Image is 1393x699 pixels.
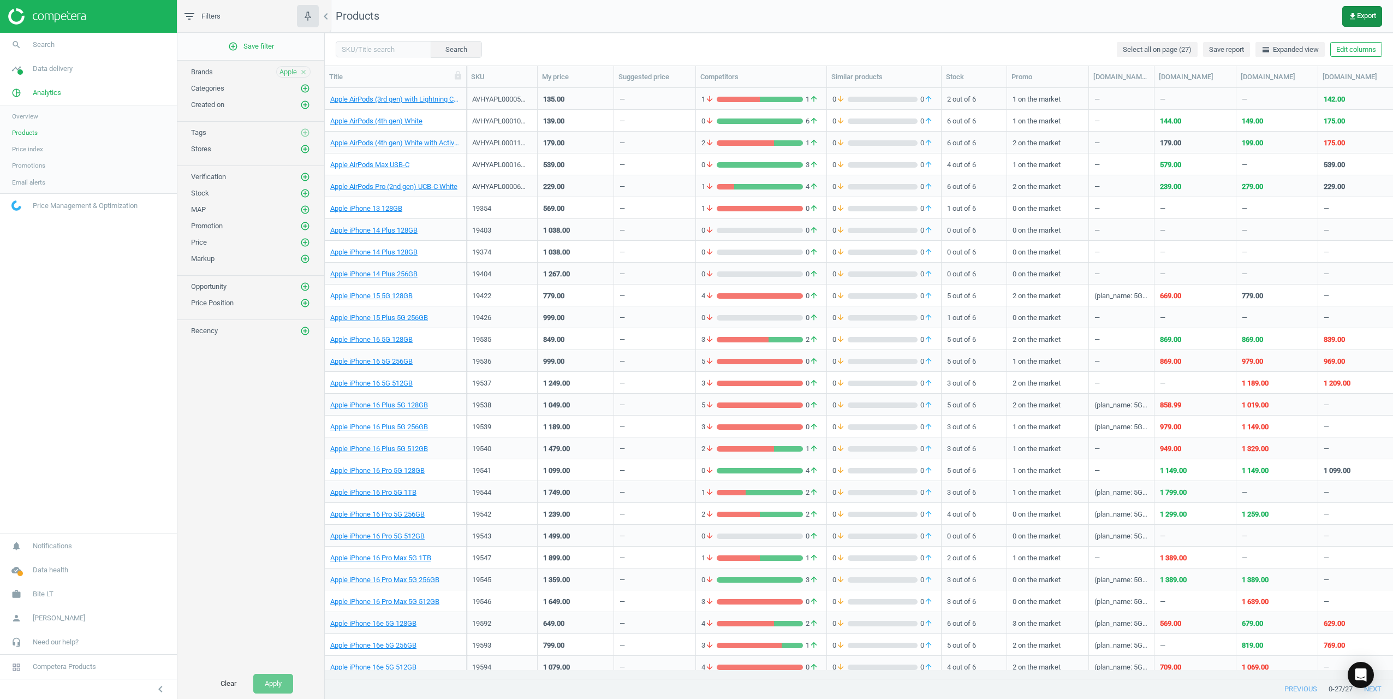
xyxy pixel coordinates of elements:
div: 6 out of 6 [947,176,1001,196]
i: pie_chart_outlined [6,82,27,103]
i: close [300,68,307,76]
span: 0 [918,160,936,170]
i: arrow_downward [836,160,845,170]
i: arrow_downward [705,182,714,192]
a: Apple iPhone 16 5G 256GB [330,357,413,366]
div: 0 on the market [1013,220,1083,239]
div: AVHYAPL00006WH [472,182,532,192]
span: 0 [832,247,848,257]
a: Apple AirPods (4th gen) White with Active Noise Cancellation [330,138,461,148]
div: — [1160,204,1165,217]
div: — [1160,220,1230,239]
i: horizontal_split [1261,45,1270,54]
div: 135.00 [543,94,564,104]
span: 1 [803,138,821,148]
div: 279.00 [1242,182,1263,192]
i: add_circle_outline [300,144,310,154]
div: [DOMAIN_NAME] [1159,72,1231,82]
a: Apple iPhone 16 5G 512GB [330,378,413,388]
span: 0 [701,247,717,257]
i: arrow_downward [836,269,845,279]
div: — [1324,247,1329,261]
span: Verification [191,173,226,181]
div: — [1094,133,1148,152]
span: Created on [191,100,224,109]
i: arrow_upward [924,247,933,257]
i: arrow_downward [705,116,714,126]
i: arrow_upward [809,116,818,126]
i: add_circle_outline [300,128,310,138]
div: 2 on the market [1013,286,1083,305]
div: 0 out of 6 [947,242,1001,261]
div: 669.00 [1160,291,1181,301]
div: — [1242,94,1247,108]
span: 2 [701,138,717,148]
button: add_circle_outline [300,83,311,94]
span: [PERSON_NAME] [33,613,85,623]
i: add_circle_outline [300,205,310,215]
div: — [1160,247,1165,261]
div: [DOMAIN_NAME](Telia_with_5G_tariff_plans) [1093,72,1150,82]
button: add_circle_outline [300,127,311,138]
button: Clear [209,674,248,694]
div: 19374 [472,247,532,257]
span: Categories [191,84,224,92]
div: — [1242,269,1247,283]
span: Price Position [191,299,234,307]
div: — [1160,94,1165,108]
div: Competitors [700,72,822,82]
i: add_circle_outline [300,172,310,182]
span: 0 [832,269,848,279]
div: — [620,182,625,196]
i: add_circle_outline [300,282,310,292]
span: 0 [803,204,821,214]
div: 19354 [472,204,532,214]
div: 0 on the market [1013,264,1083,283]
span: Stores [191,145,211,153]
img: wGWNvw8QSZomAAAAABJRU5ErkJggg== [11,200,21,211]
i: cloud_done [6,560,27,580]
div: — [1324,269,1329,283]
div: 4 out of 6 [947,155,1001,174]
div: AVHYAPL00016WH [472,160,532,170]
i: chevron_left [154,683,167,696]
i: arrow_downward [836,138,845,148]
div: — [1094,89,1148,108]
div: [DOMAIN_NAME] [1241,72,1313,82]
button: add_circle_outline [300,237,311,248]
div: 1 267.00 [543,269,570,279]
button: horizontal_splitExpanded view [1255,42,1325,57]
button: Search [431,41,482,57]
div: 1 on the market [1013,155,1083,174]
div: 179.00 [1160,138,1181,148]
i: headset_mic [6,632,27,653]
div: 539.00 [1324,160,1345,170]
div: 539.00 [543,160,564,170]
span: Analytics [33,88,61,98]
span: Bite LT [33,589,53,599]
div: 229.00 [1324,182,1345,192]
div: 144.00 [1160,116,1181,126]
i: arrow_upward [924,226,933,235]
div: — [1242,247,1247,261]
div: 179.00 [543,138,564,148]
a: Apple iPhone 14 Plus 256GB [330,269,418,279]
div: 6 out of 6 [947,133,1001,152]
div: (plan_name: 5G Mobilus XXL) ,(price: 669) ;(plan_name: 5G Mobilus XL) ,(price: 669) ;(plan_name: ... [1094,291,1148,305]
div: 1 038.00 [543,247,570,257]
div: 0 on the market [1013,242,1083,261]
div: 229.00 [543,182,564,192]
span: Search [33,40,55,50]
button: Save report [1203,42,1250,57]
div: — [620,138,625,152]
i: notifications [6,536,27,556]
i: arrow_downward [836,291,845,301]
i: arrow_downward [705,269,714,279]
div: Similar products [831,72,937,82]
span: Save report [1209,45,1244,55]
i: arrow_upward [809,226,818,235]
span: 4 [701,291,717,301]
span: Promotion [191,222,223,230]
button: add_circle_outline [300,281,311,292]
span: Stock [191,189,209,197]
